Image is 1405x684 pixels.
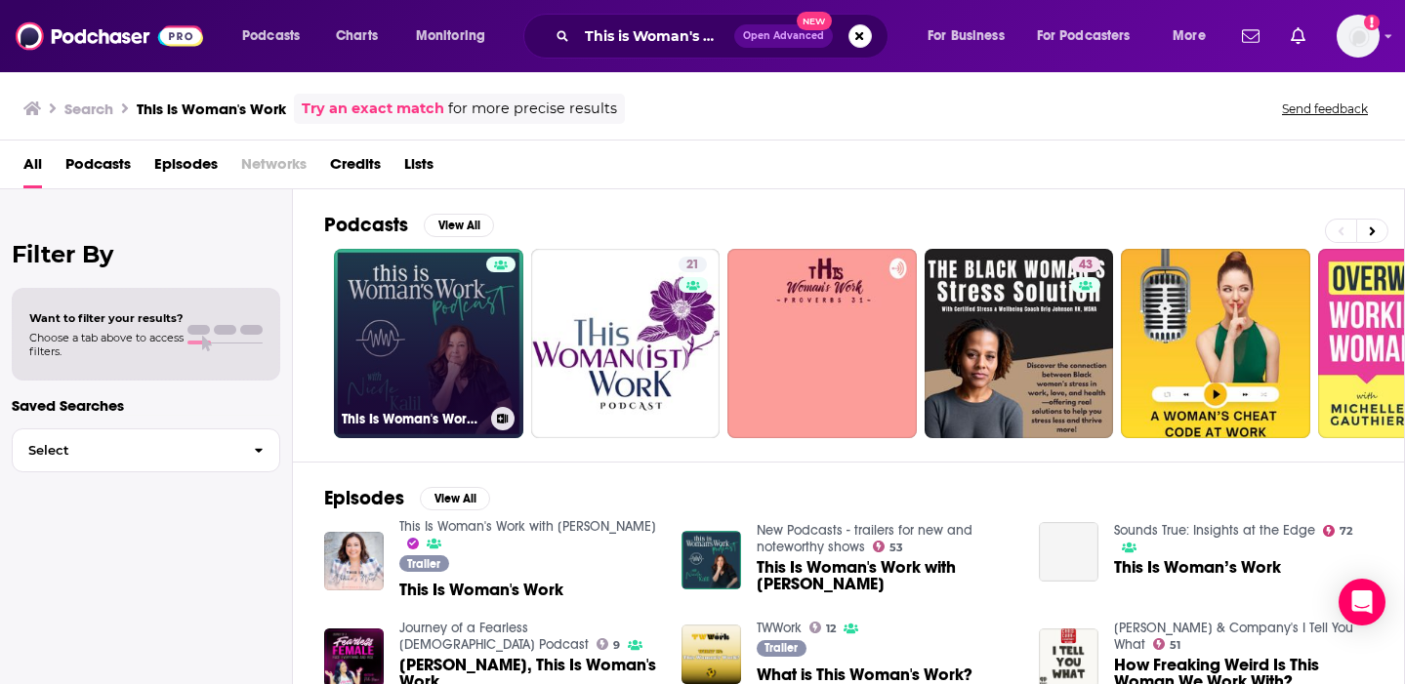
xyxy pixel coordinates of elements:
[1283,20,1313,53] a: Show notifications dropdown
[757,559,1015,592] a: This Is Woman's Work with Nicole Kalil
[1071,257,1100,272] a: 43
[1276,101,1374,117] button: Send feedback
[1037,22,1131,50] span: For Podcasters
[826,624,836,633] span: 12
[873,541,904,552] a: 53
[1079,256,1093,275] span: 43
[757,666,972,683] a: What is This Woman's Work?
[797,12,832,30] span: New
[682,624,741,684] img: What is This Woman's Work?
[531,249,721,438] a: 21
[29,311,184,325] span: Want to filter your results?
[323,20,390,52] a: Charts
[404,148,434,188] a: Lists
[342,411,483,427] h3: This Is Woman's Work with [PERSON_NAME]
[228,20,325,52] button: open menu
[407,558,440,570] span: Trailer
[914,20,1029,52] button: open menu
[302,98,444,120] a: Try an exact match
[13,444,238,457] span: Select
[809,622,837,633] a: 12
[324,486,404,510] h2: Episodes
[1114,522,1315,539] a: Sounds True: Insights at the Edge
[1337,15,1380,58] span: Logged in as megcassidy
[1337,15,1380,58] img: User Profile
[64,100,113,118] h3: Search
[424,214,494,237] button: View All
[420,487,490,510] button: View All
[23,148,42,188] a: All
[757,559,1015,592] span: This Is Woman's Work with [PERSON_NAME]
[399,518,656,535] a: This Is Woman's Work with Nicole Kalil
[137,100,286,118] h3: This is Woman's Work
[1340,527,1352,536] span: 72
[448,98,617,120] span: for more precise results
[29,331,184,358] span: Choose a tab above to access filters.
[241,148,307,188] span: Networks
[682,531,741,590] img: This Is Woman's Work with Nicole Kalil
[402,20,511,52] button: open menu
[1153,638,1181,650] a: 51
[764,642,798,654] span: Trailer
[1173,22,1206,50] span: More
[613,641,620,650] span: 9
[65,148,131,188] a: Podcasts
[324,486,490,510] a: EpisodesView All
[399,620,589,653] a: Journey of a Fearless Female Podcast
[1114,559,1281,576] a: This Is Woman’s Work
[324,213,494,237] a: PodcastsView All
[336,22,378,50] span: Charts
[324,213,408,237] h2: Podcasts
[16,18,203,55] img: Podchaser - Follow, Share and Rate Podcasts
[1114,620,1353,653] a: Chris Carr & Company's I Tell You What
[12,396,280,415] p: Saved Searches
[928,22,1005,50] span: For Business
[399,582,563,598] a: This Is Woman's Work
[686,256,699,275] span: 21
[577,20,734,52] input: Search podcasts, credits, & more...
[12,428,280,472] button: Select
[679,257,707,272] a: 21
[1323,525,1353,537] a: 72
[330,148,381,188] a: Credits
[416,22,485,50] span: Monitoring
[1159,20,1230,52] button: open menu
[734,24,833,48] button: Open AdvancedNew
[334,249,523,438] a: This Is Woman's Work with [PERSON_NAME]
[1039,522,1098,582] a: This Is Woman’s Work
[154,148,218,188] a: Episodes
[1170,641,1180,650] span: 51
[1024,20,1159,52] button: open menu
[242,22,300,50] span: Podcasts
[542,14,907,59] div: Search podcasts, credits, & more...
[1337,15,1380,58] button: Show profile menu
[324,532,384,591] img: This Is Woman's Work
[1234,20,1267,53] a: Show notifications dropdown
[597,638,621,650] a: 9
[757,522,972,555] a: New Podcasts - trailers for new and noteworthy shows
[743,31,824,41] span: Open Advanced
[757,620,802,636] a: TWWork
[1339,579,1385,625] div: Open Intercom Messenger
[1364,15,1380,30] svg: Add a profile image
[925,249,1114,438] a: 43
[889,543,903,552] span: 53
[12,240,280,268] h2: Filter By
